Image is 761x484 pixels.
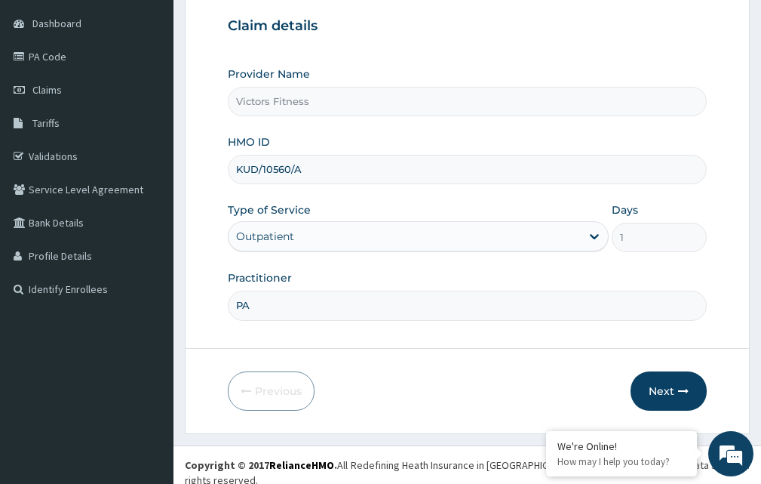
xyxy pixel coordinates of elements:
[32,17,81,30] span: Dashboard
[557,455,686,468] p: How may I help you today?
[8,323,287,376] textarea: Type your message and hit 'Enter'
[631,371,707,411] button: Next
[557,439,686,453] div: We're Online!
[32,116,60,130] span: Tariffs
[78,85,253,104] div: Chat with us now
[228,291,707,320] input: Enter Name
[32,83,62,97] span: Claims
[247,8,284,44] div: Minimize live chat window
[228,202,311,217] label: Type of Service
[228,270,292,285] label: Practitioner
[228,18,707,35] h3: Claim details
[228,66,310,82] label: Provider Name
[228,371,315,411] button: Previous
[228,134,270,150] label: HMO ID
[269,458,334,472] a: RelianceHMO
[185,458,337,472] strong: Copyright © 2017 .
[351,458,750,473] div: Redefining Heath Insurance in [GEOGRAPHIC_DATA] using Telemedicine and Data Science!
[28,76,61,113] img: d_794563401_company_1708531726252_794563401
[228,155,707,184] input: Enter HMO ID
[87,146,208,298] span: We're online!
[612,202,638,217] label: Days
